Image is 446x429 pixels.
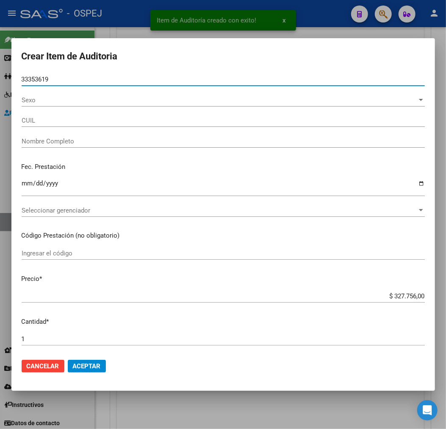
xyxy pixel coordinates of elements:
[417,400,438,421] div: Open Intercom Messenger
[22,274,425,284] p: Precio
[22,360,64,373] button: Cancelar
[73,362,101,370] span: Aceptar
[22,48,425,64] h2: Crear Item de Auditoria
[27,362,59,370] span: Cancelar
[22,96,417,104] span: Sexo
[22,231,425,241] p: Código Prestación (no obligatorio)
[68,360,106,373] button: Aceptar
[22,162,425,172] p: Fec. Prestación
[22,207,417,214] span: Seleccionar gerenciador
[22,317,425,327] p: Cantidad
